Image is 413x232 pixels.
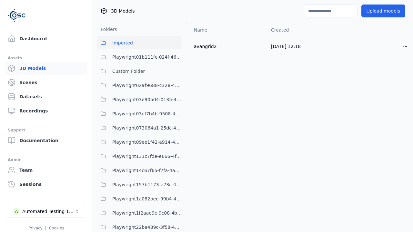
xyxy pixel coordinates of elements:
[97,26,117,33] h3: Folders
[5,90,87,103] a: Datasets
[5,164,87,177] a: Team
[271,44,301,49] span: [DATE] 12:18
[112,82,182,89] span: Playwright029f9688-c328-482d-9c42-3b0c529f8514
[8,6,26,24] img: Logo
[97,51,182,63] button: Playwright01b111fc-024f-466d-9bae-c06bfb571c6d
[112,167,182,174] span: Playwright14c67f65-f7fa-4a69-9dce-fa9a259dcaa1
[266,22,339,38] th: Created
[5,62,87,75] a: 3D Models
[112,53,182,61] span: Playwright01b111fc-024f-466d-9bae-c06bfb571c6d
[5,178,87,191] a: Sessions
[112,195,182,203] span: Playwright1a082bee-99b4-4375-8133-1395ef4c0af5
[112,152,182,160] span: Playwright131c7fde-e666-4f3e-be7e-075966dc97bc
[97,79,182,92] button: Playwright029f9688-c328-482d-9c42-3b0c529f8514
[97,107,182,120] button: Playwright03ef7b4b-9508-47f0-8afd-5e0ec78663fc
[97,136,182,149] button: Playwright09ee1f42-a914-43b3-abf1-e7ca57cf5f96
[112,223,182,231] span: Playwright22ba489c-3f58-40ce-82d9-297bfd19b528
[5,104,87,117] a: Recordings
[97,36,182,49] button: Imported
[186,22,266,38] th: Name
[8,156,85,164] div: Admin
[97,164,182,177] button: Playwright14c67f65-f7fa-4a69-9dce-fa9a259dcaa1
[97,150,182,163] button: Playwright131c7fde-e666-4f3e-be7e-075966dc97bc
[111,8,135,14] span: 3D Models
[49,226,64,230] a: Cookies
[112,39,133,47] span: Imported
[97,192,182,205] button: Playwright1a082bee-99b4-4375-8133-1395ef4c0af5
[97,178,182,191] button: Playwright157b1173-e73c-4808-a1ac-12e2e4cec217
[97,93,182,106] button: Playwright03e905d4-0135-4922-94e2-0c56aa41bf04
[112,181,182,188] span: Playwright157b1173-e73c-4808-a1ac-12e2e4cec217
[112,67,145,75] span: Custom Folder
[112,124,182,132] span: Playwright073064a1-25dc-42be-bd5d-9b023c0ea8dd
[97,65,182,78] button: Custom Folder
[8,126,85,134] div: Support
[112,209,182,217] span: Playwright1f2aae9c-9c08-4bb6-a2d5-dc0ac64e971c
[5,134,87,147] a: Documentation
[112,110,182,118] span: Playwright03ef7b4b-9508-47f0-8afd-5e0ec78663fc
[22,208,75,215] div: Automated Testing 1 - Playwright
[45,226,46,230] span: |
[8,54,85,62] div: Assets
[8,205,85,218] button: Select a workspace
[194,43,261,50] div: avangrid2
[97,121,182,134] button: Playwright073064a1-25dc-42be-bd5d-9b023c0ea8dd
[361,5,405,17] button: Upload models
[5,32,87,45] a: Dashboard
[28,226,42,230] a: Privacy
[97,207,182,219] button: Playwright1f2aae9c-9c08-4bb6-a2d5-dc0ac64e971c
[112,96,182,103] span: Playwright03e905d4-0135-4922-94e2-0c56aa41bf04
[112,138,182,146] span: Playwright09ee1f42-a914-43b3-abf1-e7ca57cf5f96
[13,208,20,215] div: A
[5,76,87,89] a: Scenes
